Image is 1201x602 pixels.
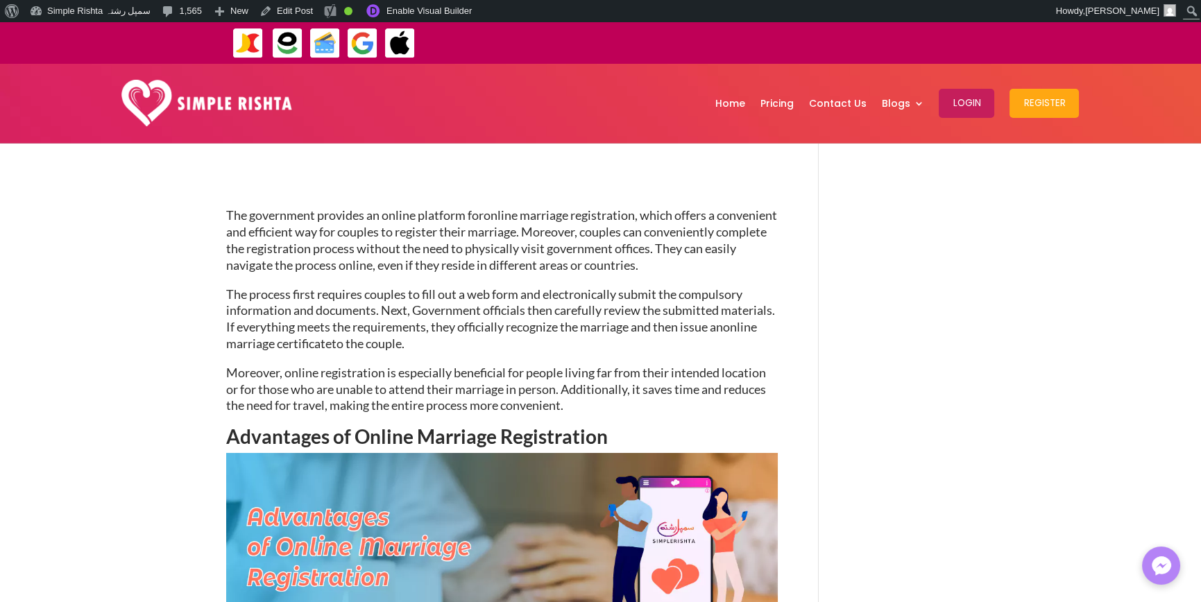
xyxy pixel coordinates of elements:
[760,67,793,139] a: Pricing
[384,28,416,59] img: ApplePay-icon
[153,82,234,91] div: Keywords by Traffic
[22,22,33,33] img: logo_orange.svg
[226,207,777,272] span: , which offers a convenient and efficient way for couples to register their marriage. Moreover, c...
[808,67,866,139] a: Contact Us
[344,7,352,15] div: Good
[22,36,33,47] img: website_grey.svg
[1010,67,1079,139] a: Register
[226,424,608,448] span: Advantages of Online Marriage Registration
[53,82,124,91] div: Domain Overview
[1010,89,1079,118] button: Register
[226,207,484,223] span: The government provides an online platform for
[939,67,994,139] a: Login
[226,286,775,335] span: The process first requires couples to fill out a web form and electronically submit the compulsor...
[39,22,68,33] div: v 4.0.25
[36,36,153,47] div: Domain: [DOMAIN_NAME]
[1085,6,1159,16] span: [PERSON_NAME]
[272,28,303,59] img: EasyPaisa-icon
[226,365,766,413] span: Moreover, online registration is especially beneficial for people living far from their intended ...
[715,67,744,139] a: Home
[484,207,635,223] span: online marriage registration
[138,80,149,92] img: tab_keywords_by_traffic_grey.svg
[226,319,757,351] span: online marriage certificate
[939,89,994,118] button: Login
[332,336,404,351] span: to the couple.
[232,28,264,59] img: JazzCash-icon
[1148,552,1175,580] img: Messenger
[347,28,378,59] img: GooglePay-icon
[37,80,49,92] img: tab_domain_overview_orange.svg
[309,28,341,59] img: Credit Cards
[881,67,923,139] a: Blogs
